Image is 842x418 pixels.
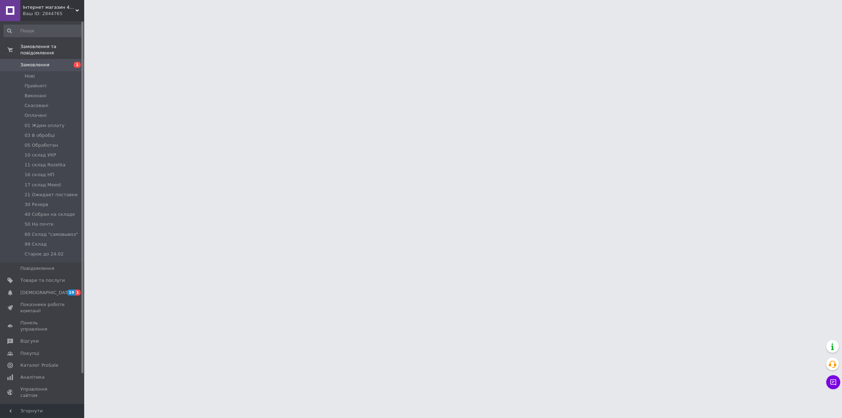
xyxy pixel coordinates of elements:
span: Управління сайтом [20,386,65,399]
span: 99 Склад [25,241,47,247]
span: Замовлення [20,62,49,68]
span: 50 На почте [25,221,53,227]
span: 05 Обработан [25,142,58,148]
span: Замовлення та повідомлення [20,44,84,56]
span: Старое до 24.02 [25,251,64,257]
span: 21 Ожидает поставки [25,192,78,198]
span: Показники роботи компанії [20,301,65,314]
span: Нові [25,73,35,79]
span: 1 [74,62,81,68]
span: Виконані [25,93,46,99]
span: 30 Резерв [25,201,48,208]
span: 40 Собран на складе [25,211,75,218]
span: Аналітика [20,374,45,380]
span: Прийняті [25,83,46,89]
span: Інтернет магазин 4phoneua [23,4,75,11]
span: Оплачені [25,112,47,119]
span: 11 склад Rozetka [25,162,66,168]
span: 60 Склад "самовывоз" [25,231,78,238]
span: Відгуки [20,338,39,344]
span: Товари та послуги [20,277,65,284]
span: Повідомлення [20,265,54,272]
span: 16 склад НП [25,172,54,178]
span: 01 Ждем оплату [25,122,65,129]
span: 19 [67,290,75,296]
span: Каталог ProSale [20,362,58,369]
span: 17 склад Meest [25,182,61,188]
div: Ваш ID: 2844765 [23,11,84,17]
input: Пошук [4,25,82,37]
span: 10 склад УКР [25,152,56,158]
span: Панель управління [20,320,65,332]
span: [DEMOGRAPHIC_DATA] [20,290,72,296]
button: Чат з покупцем [826,375,840,389]
span: Скасовані [25,102,48,109]
span: Покупці [20,350,39,357]
span: 03 В обробці [25,132,55,139]
span: 1 [75,290,81,296]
